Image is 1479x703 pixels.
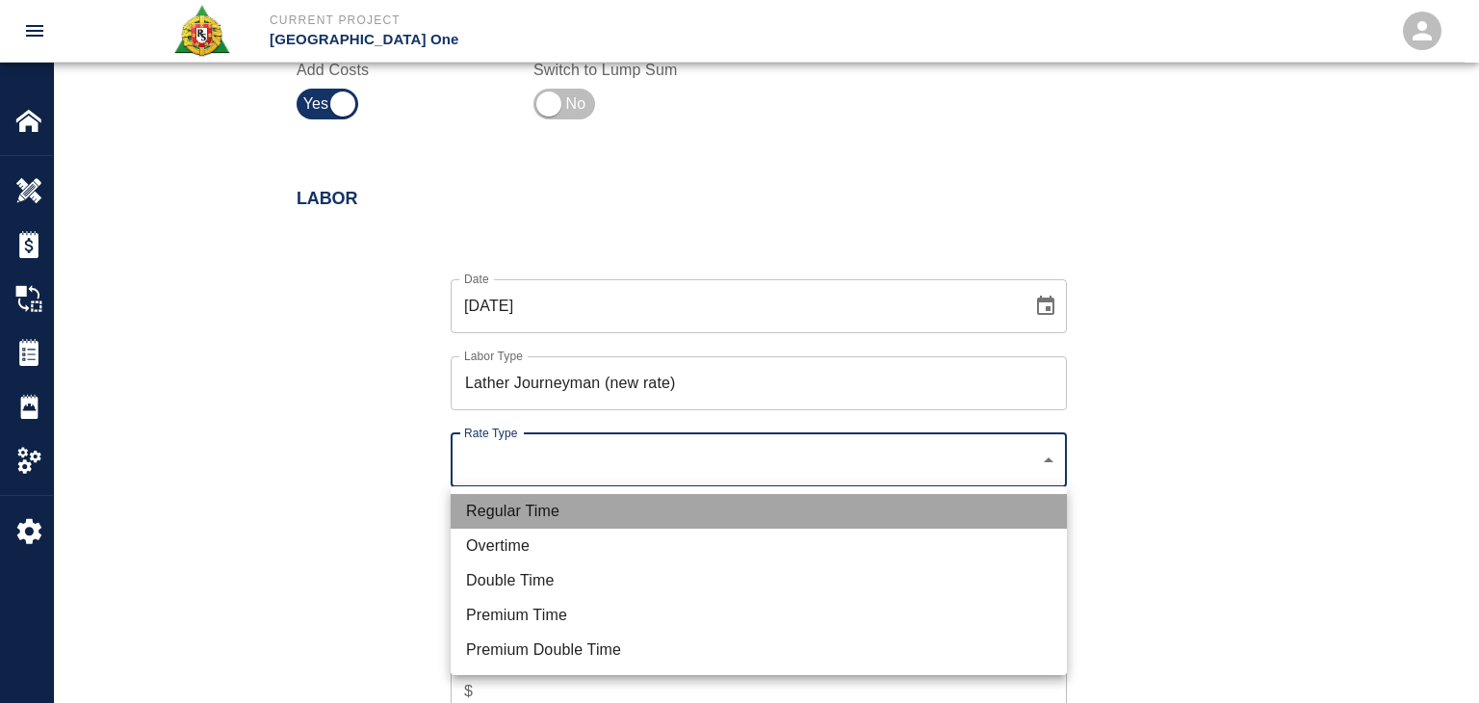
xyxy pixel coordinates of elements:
li: Premium Double Time [451,633,1067,667]
iframe: Chat Widget [1383,611,1479,703]
li: Regular Time [451,494,1067,529]
li: Premium Time [451,598,1067,633]
li: Overtime [451,529,1067,563]
li: Double Time [451,563,1067,598]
